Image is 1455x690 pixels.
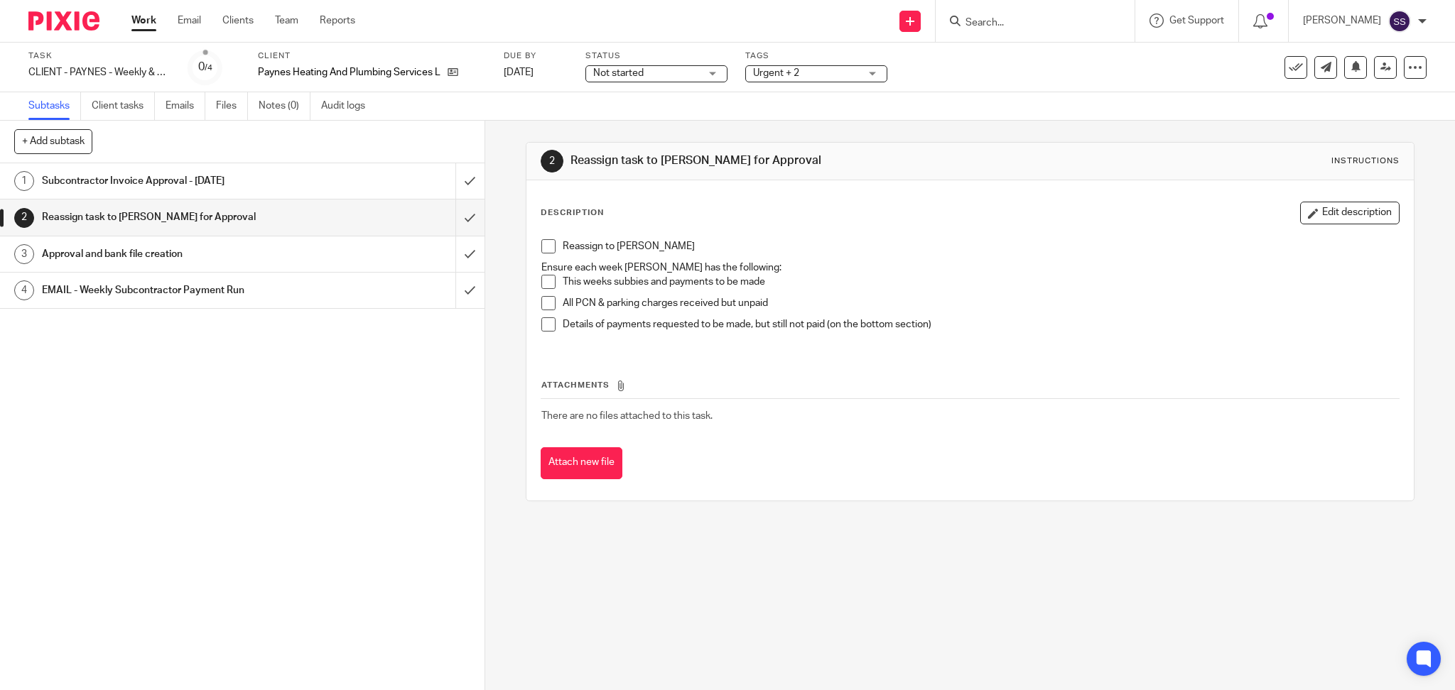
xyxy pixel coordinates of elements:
div: 1 [14,171,34,191]
h1: Reassign task to [PERSON_NAME] for Approval [570,153,1000,168]
a: Team [275,13,298,28]
small: /4 [205,64,212,72]
div: 2 [14,208,34,228]
a: Files [216,92,248,120]
a: Reports [320,13,355,28]
a: Emails [166,92,205,120]
h1: Reassign task to [PERSON_NAME] for Approval [42,207,308,228]
label: Status [585,50,727,62]
p: [PERSON_NAME] [1303,13,1381,28]
label: Tags [745,50,887,62]
p: Details of payments requested to be made, but still not paid (on the bottom section) [563,317,1400,332]
button: Attach new file [541,447,622,479]
a: Work [131,13,156,28]
div: CLIENT - PAYNES - Weekly & Subcontractor Payment Run [28,65,171,80]
div: Instructions [1331,155,1400,167]
button: Edit description [1300,202,1400,224]
p: All PCN & parking charges received but unpaid [563,296,1400,310]
span: Get Support [1169,16,1224,26]
label: Due by [504,50,568,62]
a: Email [178,13,201,28]
input: Search [964,17,1092,30]
p: This weeks subbies and payments to be made [563,275,1400,289]
div: CLIENT - PAYNES - Weekly &amp; Subcontractor Payment Run [28,65,171,80]
div: 0 [198,59,212,75]
span: Not started [593,68,644,78]
span: There are no files attached to this task. [541,411,713,421]
a: Notes (0) [259,92,310,120]
a: Subtasks [28,92,81,120]
a: Clients [222,13,254,28]
h1: Subcontractor Invoice Approval - [DATE] [42,170,308,192]
label: Task [28,50,171,62]
span: [DATE] [504,67,534,77]
a: Audit logs [321,92,376,120]
p: Ensure each week [PERSON_NAME] has the following: [541,261,1400,275]
button: + Add subtask [14,129,92,153]
h1: Approval and bank file creation [42,243,308,265]
span: Urgent + 2 [753,68,799,78]
div: 3 [14,244,34,264]
div: 2 [541,150,563,172]
img: Pixie [28,11,99,31]
p: Paynes Heating And Plumbing Services Limited [258,65,440,80]
p: Description [541,207,604,219]
a: Client tasks [92,92,155,120]
p: Reassign to [PERSON_NAME] [563,239,1400,253]
h1: EMAIL - Weekly Subcontractor Payment Run [42,280,308,301]
span: Attachments [541,381,610,389]
div: 4 [14,280,34,300]
label: Client [258,50,486,62]
img: svg%3E [1388,10,1411,33]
